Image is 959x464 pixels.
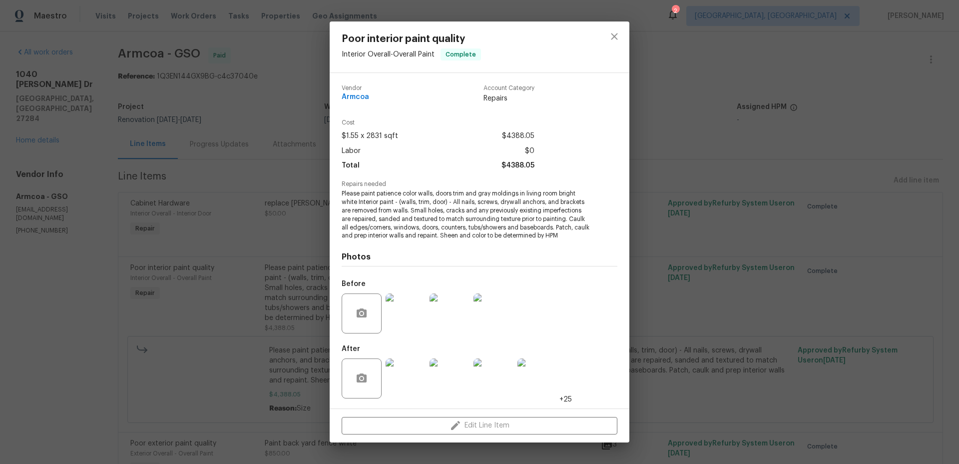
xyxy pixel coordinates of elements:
span: Cost [342,119,534,126]
h4: Photos [342,252,617,262]
span: Vendor [342,85,369,91]
span: $4388.05 [502,129,534,143]
h5: After [342,345,360,352]
span: Please paint patience color walls, doors trim and gray moldings in living room bright white Inter... [342,189,590,240]
span: Armcoa [342,93,369,101]
span: Repairs [483,93,534,103]
span: Labor [342,144,361,158]
span: $4388.05 [501,158,534,173]
span: Total [342,158,360,173]
h5: Before [342,280,366,287]
span: Account Category [483,85,534,91]
span: $1.55 x 2831 sqft [342,129,398,143]
div: 2 [672,6,679,16]
button: close [602,24,626,48]
span: Complete [442,49,480,59]
span: Poor interior paint quality [342,33,481,44]
span: +25 [559,394,572,404]
span: Interior Overall - Overall Paint [342,51,435,58]
span: $0 [525,144,534,158]
span: Repairs needed [342,181,617,187]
